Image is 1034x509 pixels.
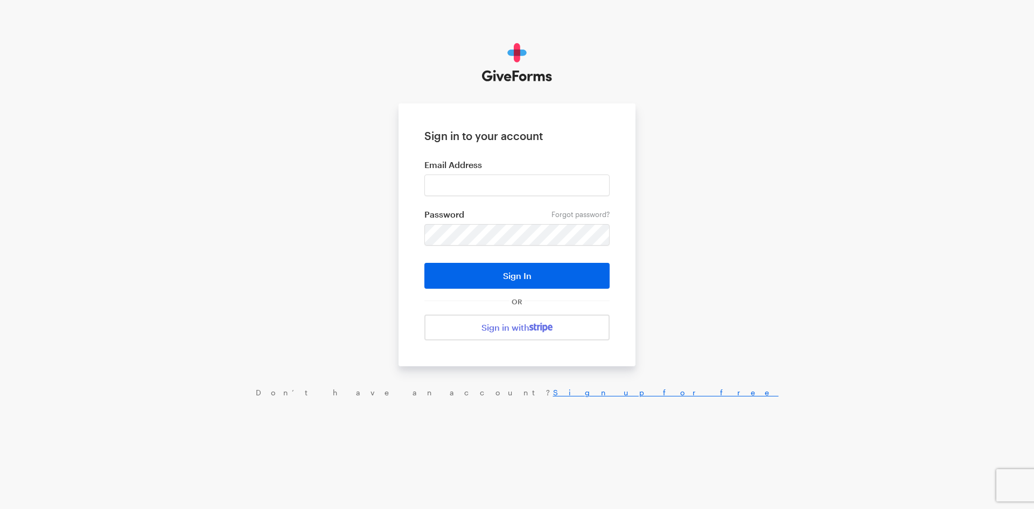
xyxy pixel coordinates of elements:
a: Forgot password? [551,210,610,219]
button: Sign In [424,263,610,289]
div: Don’t have an account? [11,388,1023,398]
a: Sign up for free [553,388,779,397]
a: Sign in with [424,315,610,340]
span: OR [509,297,525,306]
label: Password [424,209,610,220]
img: stripe-07469f1003232ad58a8838275b02f7af1ac9ba95304e10fa954b414cd571f63b.svg [529,323,553,332]
img: GiveForms [482,43,553,82]
h1: Sign in to your account [424,129,610,142]
label: Email Address [424,159,610,170]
